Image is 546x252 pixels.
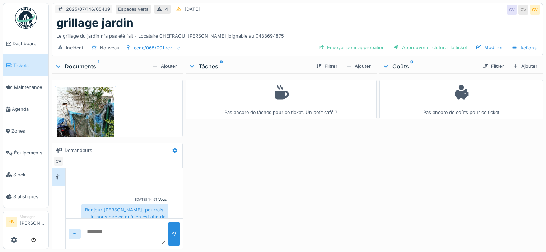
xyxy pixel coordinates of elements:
div: Coûts [382,62,477,71]
sup: 0 [220,62,223,71]
a: EN Manager[PERSON_NAME] [6,214,46,231]
div: Pas encore de tâches pour ce ticket. Un petit café ? [190,83,372,116]
div: Espaces verts [118,6,149,13]
div: Manager [20,214,46,219]
span: Tickets [13,62,46,69]
span: Statistiques [13,193,46,200]
div: Le grillage du jardin n'a pas été fait - Locataire CHEFRAOUI [PERSON_NAME] joignable au 0488694875 [56,30,538,39]
div: 4 [165,6,168,13]
div: Filtrer [480,61,507,71]
div: Nouveau [100,44,120,51]
div: Ajouter [510,61,540,71]
img: pwynfpiy72t9x36n8bts8igptkl6 [57,87,114,164]
span: Équipements [14,149,46,156]
div: Filtrer [313,61,340,71]
li: [PERSON_NAME] [20,214,46,229]
div: [DATE] [185,6,200,13]
div: CV [530,5,540,15]
div: Tâches [188,62,310,71]
div: Documents [55,62,149,71]
div: Pas encore de coûts pour ce ticket [384,83,538,116]
div: CV [53,156,64,166]
div: 2025/07/146/05439 [66,6,110,13]
div: CV [507,5,517,15]
a: Dashboard [3,33,48,54]
div: CV [518,5,528,15]
li: EN [6,217,17,227]
div: Envoyer pour approbation [316,43,388,52]
div: Modifier [473,43,505,52]
div: Bonjour [PERSON_NAME], pourrais-tu nous dire ce qu'il en est afin de planifier l'intervention? Me... [81,204,168,230]
a: Agenda [3,98,48,120]
div: Incident [66,44,83,51]
img: Badge_color-CXgf-gQk.svg [15,7,37,29]
span: Stock [13,171,46,178]
span: Maintenance [14,84,46,91]
div: Vous [158,197,167,202]
div: Actions [508,43,540,53]
div: [DATE] 14:51 [135,197,157,202]
a: Statistiques [3,186,48,208]
h1: grillage jardin [56,16,134,30]
span: Zones [11,128,46,134]
div: eene/065/001 rez - e [134,44,180,51]
sup: 0 [410,62,414,71]
a: Équipements [3,142,48,164]
span: Agenda [12,106,46,113]
div: Approuver et clôturer le ticket [391,43,470,52]
div: Demandeurs [65,147,92,154]
a: Tickets [3,54,48,76]
div: Ajouter [149,61,180,71]
a: Stock [3,164,48,186]
span: Dashboard [13,40,46,47]
a: Maintenance [3,76,48,98]
sup: 1 [98,62,99,71]
a: Zones [3,120,48,142]
div: Ajouter [343,61,374,71]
